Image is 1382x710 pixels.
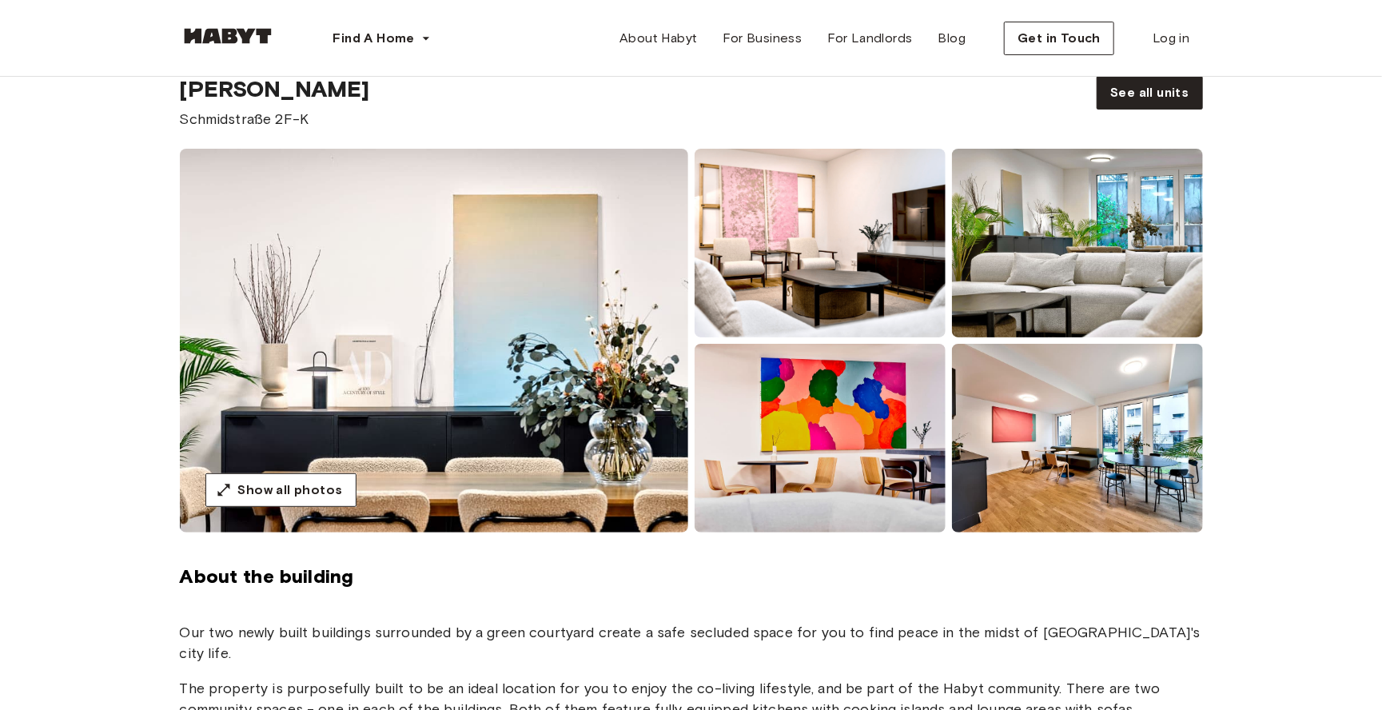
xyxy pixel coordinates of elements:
[723,29,803,48] span: For Business
[333,29,415,48] span: Find A Home
[607,22,710,54] a: About Habyt
[180,75,370,102] span: [PERSON_NAME]
[814,22,925,54] a: For Landlords
[1018,29,1101,48] span: Get in Touch
[180,28,276,44] img: Habyt
[827,29,912,48] span: For Landlords
[952,344,1203,532] img: room-image
[1004,22,1114,55] button: Get in Touch
[926,22,979,54] a: Blog
[695,344,946,532] img: room-image
[238,481,343,500] span: Show all photos
[180,564,1203,588] span: About the building
[180,622,1203,664] p: Our two newly built buildings surrounded by a green courtyard create a safe secluded space for yo...
[1097,76,1202,110] a: See all units
[321,22,444,54] button: Find A Home
[711,22,815,54] a: For Business
[1140,22,1202,54] a: Log in
[619,29,697,48] span: About Habyt
[180,109,370,130] span: Schmidstraße 2F-K
[1153,29,1189,48] span: Log in
[938,29,966,48] span: Blog
[695,149,946,337] img: room-image
[952,149,1203,337] img: room-image
[180,149,688,532] img: room-image
[1110,83,1189,102] span: See all units
[205,473,356,507] button: Show all photos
